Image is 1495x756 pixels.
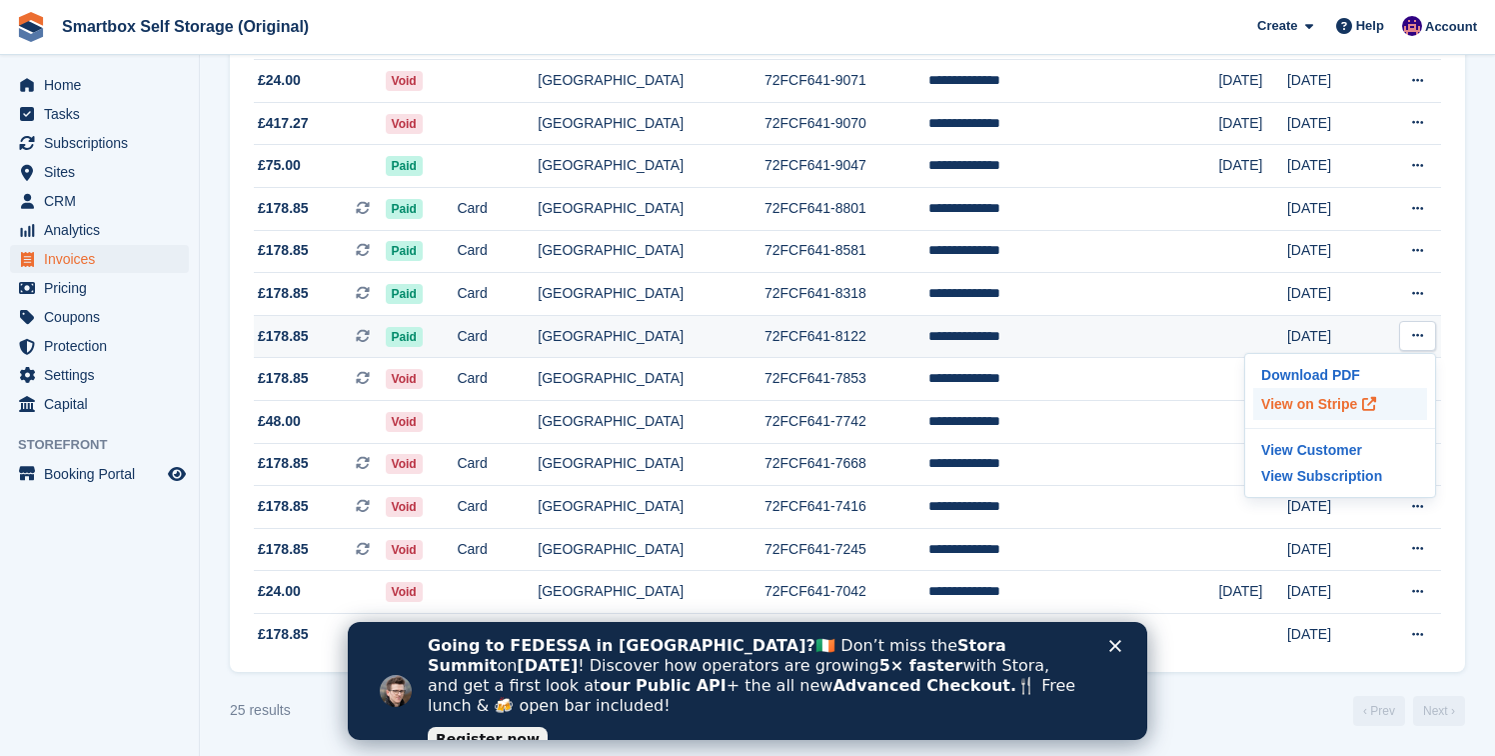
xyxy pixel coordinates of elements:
td: [GEOGRAPHIC_DATA] [538,60,764,103]
td: [GEOGRAPHIC_DATA] [538,400,764,443]
td: [GEOGRAPHIC_DATA] [538,273,764,316]
td: [DATE] [1218,60,1287,103]
td: 72FCF641-6992 [764,613,928,655]
nav: Page [1349,696,1469,726]
td: [DATE] [1287,102,1376,145]
span: Sites [44,158,164,186]
td: 72FCF641-8122 [764,315,928,358]
span: Booking Portal [44,460,164,488]
td: Card [457,528,538,571]
span: Help [1356,16,1384,36]
span: Settings [44,361,164,389]
td: Card [457,443,538,486]
td: [DATE] [1287,528,1376,571]
a: Next [1413,696,1465,726]
td: 72FCF641-9047 [764,145,928,188]
td: [DATE] [1218,102,1287,145]
td: [DATE] [1287,145,1376,188]
span: £178.85 [258,198,309,219]
span: £75.00 [258,155,301,176]
span: Void [386,540,423,560]
a: menu [10,71,189,99]
td: 72FCF641-7668 [764,443,928,486]
span: £24.00 [258,581,301,602]
a: menu [10,303,189,331]
iframe: Intercom live chat banner [348,622,1147,740]
a: Previous [1353,696,1405,726]
span: Paid [386,156,423,176]
span: Capital [44,390,164,418]
a: Smartbox Self Storage (Original) [54,10,317,43]
span: Void [386,369,423,389]
span: £178.85 [258,326,309,347]
td: Card [457,358,538,401]
td: Card [457,315,538,358]
td: 72FCF641-8318 [764,273,928,316]
td: Card [457,486,538,529]
td: 72FCF641-8581 [764,230,928,273]
td: [GEOGRAPHIC_DATA] [538,613,764,655]
a: menu [10,460,189,488]
td: [DATE] [1287,188,1376,231]
span: Storefront [18,435,199,455]
span: £178.85 [258,539,309,560]
a: menu [10,216,189,244]
span: Pricing [44,274,164,302]
span: Void [386,114,423,134]
span: £417.27 [258,113,309,134]
span: Home [44,71,164,99]
img: Mary Canham [1402,16,1422,36]
a: Register now [80,105,200,129]
td: [GEOGRAPHIC_DATA] [538,188,764,231]
td: Card [457,230,538,273]
td: 72FCF641-7416 [764,486,928,529]
a: menu [10,100,189,128]
td: [DATE] [1287,230,1376,273]
td: Card [457,613,538,655]
td: [GEOGRAPHIC_DATA] [538,571,764,614]
span: £178.85 [258,624,309,645]
span: Account [1425,17,1477,37]
a: menu [10,274,189,302]
td: [GEOGRAPHIC_DATA] [538,358,764,401]
span: Void [386,454,423,474]
span: Paid [386,327,423,347]
td: [GEOGRAPHIC_DATA] [538,486,764,529]
td: [GEOGRAPHIC_DATA] [538,443,764,486]
td: [GEOGRAPHIC_DATA] [538,145,764,188]
a: menu [10,332,189,360]
td: Card [457,273,538,316]
span: Paid [386,284,423,304]
a: menu [10,187,189,215]
span: Subscriptions [44,129,164,157]
a: Download PDF [1253,362,1427,388]
td: [GEOGRAPHIC_DATA] [538,102,764,145]
span: Void [386,497,423,517]
a: View Subscription [1253,463,1427,489]
td: Card [457,188,538,231]
td: [DATE] [1218,145,1287,188]
td: [GEOGRAPHIC_DATA] [538,528,764,571]
span: Coupons [44,303,164,331]
span: Paid [386,241,423,261]
td: [DATE] [1287,60,1376,103]
a: menu [10,158,189,186]
span: £178.85 [258,368,309,389]
span: Invoices [44,245,164,273]
img: stora-icon-8386f47178a22dfd0bd8f6a31ec36ba5ce8667c1dd55bd0f319d3a0aa187defe.svg [16,12,46,42]
a: menu [10,361,189,389]
span: £178.85 [258,496,309,517]
a: menu [10,129,189,157]
td: [DATE] [1287,315,1376,358]
span: £24.00 [258,70,301,91]
a: menu [10,390,189,418]
span: £178.85 [258,283,309,304]
span: Protection [44,332,164,360]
